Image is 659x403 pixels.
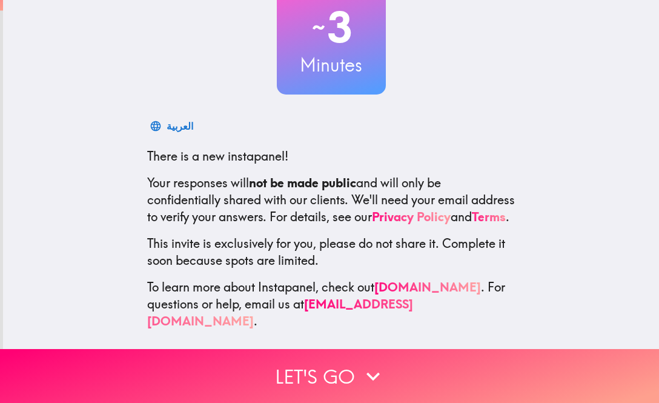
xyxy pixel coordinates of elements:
[249,175,356,190] b: not be made public
[147,235,515,269] p: This invite is exclusively for you, please do not share it. Complete it soon because spots are li...
[277,2,386,52] h2: 3
[472,209,506,224] a: Terms
[147,114,198,138] button: العربية
[147,148,288,164] span: There is a new instapanel!
[167,118,193,135] div: العربية
[147,175,515,225] p: Your responses will and will only be confidentially shared with our clients. We'll need your emai...
[374,279,481,295] a: [DOMAIN_NAME]
[310,9,327,45] span: ~
[147,279,515,330] p: To learn more about Instapanel, check out . For questions or help, email us at .
[277,52,386,78] h3: Minutes
[147,296,413,328] a: [EMAIL_ADDRESS][DOMAIN_NAME]
[372,209,451,224] a: Privacy Policy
